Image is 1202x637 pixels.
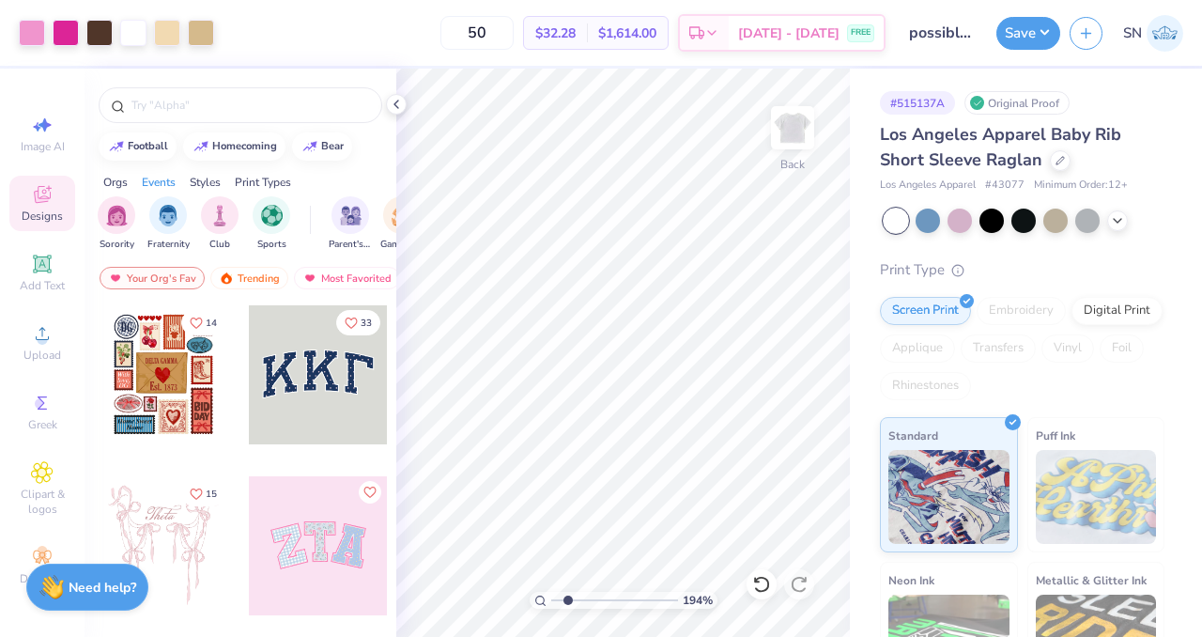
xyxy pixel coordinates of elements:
span: Puff Ink [1036,426,1075,445]
div: filter for Sorority [98,196,135,252]
div: Events [142,174,176,191]
button: filter button [147,196,190,252]
img: Back [774,109,811,147]
span: Game Day [380,238,424,252]
span: Image AI [21,139,65,154]
button: bear [292,132,352,161]
span: [DATE] - [DATE] [738,23,840,43]
button: Like [181,310,225,335]
span: Greek [28,417,57,432]
span: Upload [23,348,61,363]
div: Styles [190,174,221,191]
img: Sorority Image [106,205,128,226]
div: filter for Club [201,196,239,252]
div: Rhinestones [880,372,971,400]
span: Neon Ink [888,570,934,590]
div: Vinyl [1041,334,1094,363]
span: Minimum Order: 12 + [1034,178,1128,194]
span: 33 [361,318,372,328]
button: filter button [253,196,290,252]
div: Most Favorited [294,267,400,289]
a: SN [1123,15,1183,52]
button: Like [359,481,381,504]
button: filter button [329,196,372,252]
div: Transfers [961,334,1036,363]
span: Parent's Weekend [329,238,372,252]
button: football [99,132,177,161]
div: filter for Game Day [380,196,424,252]
img: Fraternity Image [158,205,178,226]
div: football [128,141,168,151]
div: bear [321,141,344,151]
div: filter for Sports [253,196,290,252]
div: Orgs [103,174,128,191]
button: filter button [98,196,135,252]
div: Trending [210,267,288,289]
strong: Need help? [69,579,136,597]
img: trend_line.gif [109,141,124,152]
button: filter button [380,196,424,252]
input: Untitled Design [895,14,987,52]
button: Like [336,310,380,335]
input: Try "Alpha" [130,96,370,115]
span: Add Text [20,278,65,293]
img: Sports Image [261,205,283,226]
div: Print Type [880,259,1164,281]
span: Los Angeles Apparel [880,178,976,194]
span: Standard [888,426,938,445]
span: 14 [206,318,217,328]
span: Los Angeles Apparel Baby Rib Short Sleeve Raglan [880,123,1121,171]
span: Designs [22,209,63,224]
span: FREE [851,26,871,39]
div: Screen Print [880,297,971,325]
span: Decorate [20,571,65,586]
span: Clipart & logos [9,487,75,517]
div: filter for Parent's Weekend [329,196,372,252]
span: 15 [206,489,217,499]
span: $32.28 [535,23,576,43]
button: Like [181,481,225,506]
span: Metallic & Glitter Ink [1036,570,1147,590]
span: Fraternity [147,238,190,252]
button: filter button [201,196,239,252]
div: Original Proof [964,91,1070,115]
span: 194 % [683,592,713,609]
img: Puff Ink [1036,450,1157,544]
img: Standard [888,450,1009,544]
img: most_fav.gif [108,272,123,285]
button: Save [996,17,1060,50]
span: Sports [257,238,286,252]
img: Sylvie Nkole [1147,15,1183,52]
input: – – [440,16,514,50]
div: Foil [1100,334,1144,363]
img: Club Image [209,205,230,226]
img: Game Day Image [392,205,413,226]
img: trend_line.gif [193,141,208,152]
span: SN [1123,23,1142,44]
div: Your Org's Fav [100,267,205,289]
div: Back [780,156,805,173]
span: $1,614.00 [598,23,656,43]
div: homecoming [212,141,277,151]
div: Digital Print [1071,297,1163,325]
img: trending.gif [219,272,234,285]
img: trend_line.gif [302,141,317,152]
div: Applique [880,334,955,363]
span: # 43077 [985,178,1025,194]
div: filter for Fraternity [147,196,190,252]
img: Parent's Weekend Image [340,205,362,226]
div: Print Types [235,174,291,191]
img: most_fav.gif [302,272,317,285]
div: # 515137A [880,91,955,115]
span: Sorority [100,238,134,252]
div: Embroidery [977,297,1066,325]
button: homecoming [183,132,285,161]
span: Club [209,238,230,252]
